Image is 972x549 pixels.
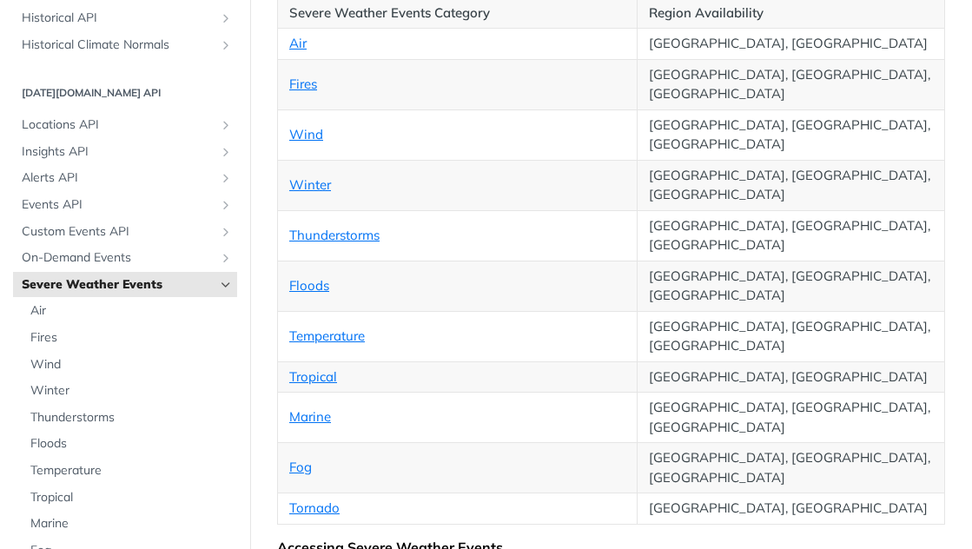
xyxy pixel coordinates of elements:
a: Wind [289,126,323,142]
a: Marine [289,408,331,425]
td: [GEOGRAPHIC_DATA], [GEOGRAPHIC_DATA] [637,361,944,393]
span: Alerts API [22,169,215,187]
a: Wind [22,352,237,378]
span: Locations API [22,116,215,134]
a: Thunderstorms [289,227,380,243]
a: Fires [289,76,317,92]
a: Temperature [22,458,237,484]
span: Temperature [30,462,233,480]
span: On-Demand Events [22,249,215,267]
button: Show subpages for Historical Climate Normals [219,38,233,52]
a: Tornado [289,499,340,516]
span: Thunderstorms [30,409,233,427]
td: [GEOGRAPHIC_DATA], [GEOGRAPHIC_DATA], [GEOGRAPHIC_DATA] [637,160,944,210]
a: Tropical [289,368,337,385]
a: On-Demand EventsShow subpages for On-Demand Events [13,245,237,271]
a: Insights APIShow subpages for Insights API [13,139,237,165]
button: Show subpages for Custom Events API [219,225,233,239]
button: Show subpages for Alerts API [219,171,233,185]
button: Show subpages for On-Demand Events [219,251,233,265]
a: Air [22,298,237,324]
span: Wind [30,356,233,374]
span: Custom Events API [22,223,215,241]
button: Hide subpages for Severe Weather Events [219,278,233,292]
td: [GEOGRAPHIC_DATA], [GEOGRAPHIC_DATA] [637,29,944,60]
a: Events APIShow subpages for Events API [13,192,237,218]
button: Show subpages for Insights API [219,145,233,159]
td: [GEOGRAPHIC_DATA], [GEOGRAPHIC_DATA], [GEOGRAPHIC_DATA] [637,261,944,311]
td: [GEOGRAPHIC_DATA], [GEOGRAPHIC_DATA], [GEOGRAPHIC_DATA] [637,443,944,493]
a: Locations APIShow subpages for Locations API [13,112,237,138]
a: Fires [22,325,237,351]
td: [GEOGRAPHIC_DATA], [GEOGRAPHIC_DATA], [GEOGRAPHIC_DATA] [637,311,944,361]
td: [GEOGRAPHIC_DATA], [GEOGRAPHIC_DATA], [GEOGRAPHIC_DATA] [637,59,944,109]
a: Floods [289,277,329,294]
td: [GEOGRAPHIC_DATA], [GEOGRAPHIC_DATA] [637,493,944,525]
td: [GEOGRAPHIC_DATA], [GEOGRAPHIC_DATA], [GEOGRAPHIC_DATA] [637,109,944,160]
a: Fog [289,459,312,475]
button: Show subpages for Historical API [219,11,233,25]
span: Severe Weather Events [22,276,215,294]
button: Show subpages for Events API [219,198,233,212]
span: Marine [30,515,233,532]
a: Historical APIShow subpages for Historical API [13,5,237,31]
td: [GEOGRAPHIC_DATA], [GEOGRAPHIC_DATA], [GEOGRAPHIC_DATA] [637,393,944,443]
a: Thunderstorms [22,405,237,431]
a: Custom Events APIShow subpages for Custom Events API [13,219,237,245]
a: Winter [289,176,331,193]
span: Tropical [30,489,233,506]
span: Winter [30,382,233,400]
span: Floods [30,435,233,453]
a: Tropical [22,485,237,511]
span: Historical API [22,10,215,27]
a: Winter [22,378,237,404]
td: [GEOGRAPHIC_DATA], [GEOGRAPHIC_DATA], [GEOGRAPHIC_DATA] [637,210,944,261]
span: Fires [30,329,233,347]
span: Historical Climate Normals [22,36,215,54]
span: Air [30,302,233,320]
a: Severe Weather EventsHide subpages for Severe Weather Events [13,272,237,298]
a: Alerts APIShow subpages for Alerts API [13,165,237,191]
a: Marine [22,511,237,537]
span: Insights API [22,143,215,161]
a: Air [289,35,307,51]
h2: [DATE][DOMAIN_NAME] API [13,85,237,101]
span: Events API [22,196,215,214]
a: Temperature [289,327,365,344]
button: Show subpages for Locations API [219,118,233,132]
a: Historical Climate NormalsShow subpages for Historical Climate Normals [13,32,237,58]
a: Floods [22,431,237,457]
